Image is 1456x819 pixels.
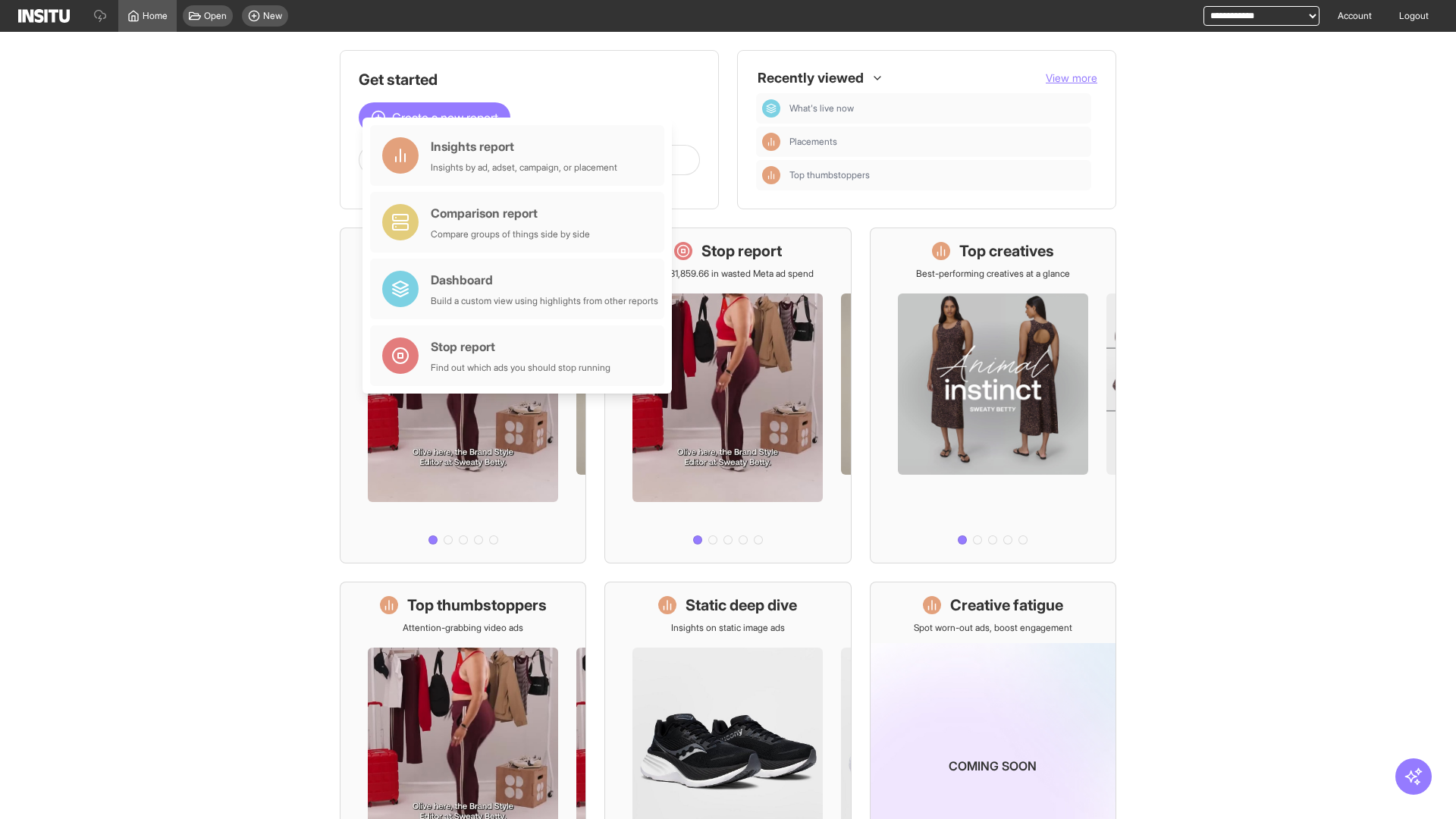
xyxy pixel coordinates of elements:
span: Placements [789,136,837,148]
p: Best-performing creatives at a glance [916,268,1070,280]
button: View more [1046,71,1097,86]
button: Create a new report [359,102,510,133]
a: Stop reportSave £31,859.66 in wasted Meta ad spend [604,227,851,563]
div: Insights [762,166,780,184]
div: Dashboard [762,99,780,118]
span: Home [143,10,168,22]
div: Insights report [431,137,617,155]
span: Top thumbstoppers [789,169,870,181]
div: Build a custom view using highlights from other reports [431,295,658,307]
div: Dashboard [431,271,658,289]
p: Attention-grabbing video ads [403,622,523,634]
div: Stop report [431,337,610,356]
span: What's live now [789,102,854,115]
span: Open [204,10,227,22]
p: Insights on static image ads [671,622,785,634]
span: Placements [789,136,1085,148]
p: Save £31,859.66 in wasted Meta ad spend [642,268,814,280]
h1: Top creatives [959,240,1054,262]
div: Find out which ads you should stop running [431,362,610,374]
img: Logo [18,9,70,23]
span: Create a new report [392,108,498,127]
a: Top creativesBest-performing creatives at a glance [870,227,1116,563]
h1: Static deep dive [686,595,797,616]
h1: Stop report [701,240,782,262]
span: View more [1046,71,1097,84]
span: Top thumbstoppers [789,169,1085,181]
span: What's live now [789,102,1085,115]
div: Comparison report [431,204,590,222]
h1: Get started [359,69,700,90]
h1: Top thumbstoppers [407,595,547,616]
span: New [263,10,282,22]
div: Insights by ad, adset, campaign, or placement [431,162,617,174]
a: What's live nowSee all active ads instantly [340,227,586,563]
div: Insights [762,133,780,151]
div: Compare groups of things side by side [431,228,590,240]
